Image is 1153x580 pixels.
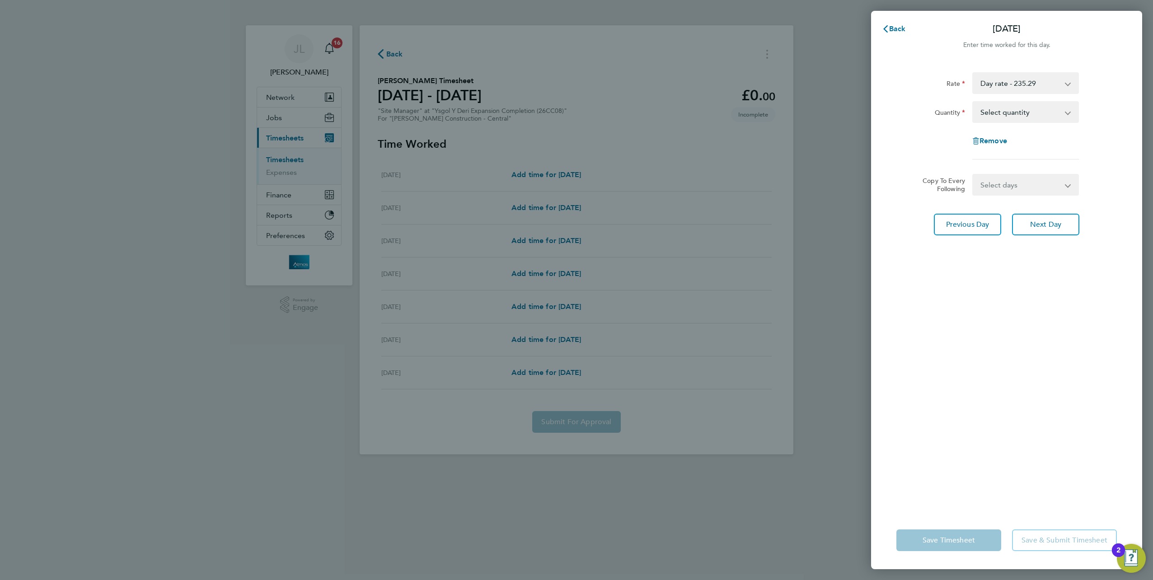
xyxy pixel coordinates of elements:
[935,108,965,119] label: Quantity
[1116,550,1120,562] div: 2
[946,220,989,229] span: Previous Day
[871,40,1142,51] div: Enter time worked for this day.
[947,80,965,90] label: Rate
[934,214,1001,235] button: Previous Day
[993,23,1021,35] p: [DATE]
[972,137,1007,145] button: Remove
[1030,220,1061,229] span: Next Day
[1117,544,1146,573] button: Open Resource Center, 2 new notifications
[980,136,1007,145] span: Remove
[873,20,915,38] button: Back
[889,24,906,33] span: Back
[915,177,965,193] label: Copy To Every Following
[1012,214,1079,235] button: Next Day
